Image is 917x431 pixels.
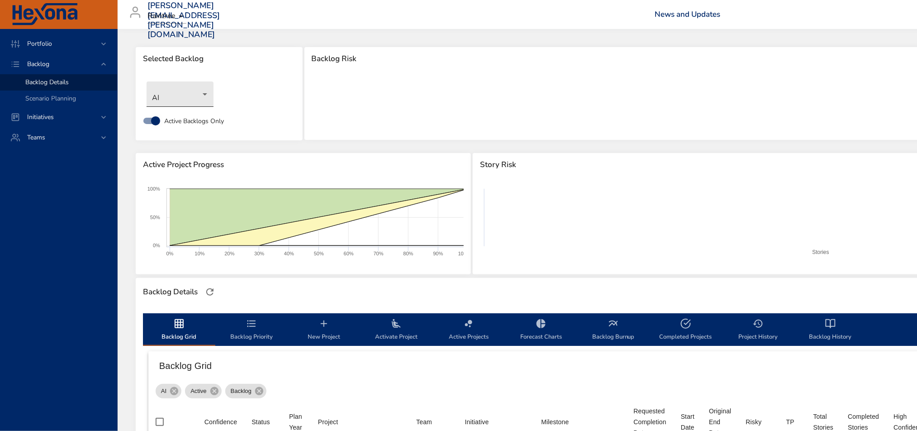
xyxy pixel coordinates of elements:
div: Sort [465,417,489,427]
span: Backlog Burnup [583,318,644,342]
text: 0% [153,243,160,248]
text: 70% [374,251,384,256]
span: Backlog [225,387,257,396]
span: Project History [727,318,789,342]
span: Project [318,417,402,427]
span: Team [416,417,450,427]
text: 80% [404,251,413,256]
div: Sort [204,417,237,427]
div: Raintree [147,9,186,24]
div: Milestone [542,417,569,427]
span: Activate Project [366,318,427,342]
span: Active Project Progress [143,160,464,169]
span: Backlog History [800,318,861,342]
div: Sort [746,417,762,427]
text: 20% [224,251,234,256]
text: 0% [166,251,174,256]
text: 50% [314,251,324,256]
div: Sort [416,417,432,427]
div: Risky [746,417,762,427]
span: TP [786,417,799,427]
span: Milestone [542,417,619,427]
div: Status [252,417,270,427]
div: TP [786,417,794,427]
span: Active Backlogs Only [164,116,224,126]
span: Backlog Details [25,78,69,86]
span: Active [185,387,212,396]
button: Refresh Page [203,285,217,299]
span: Selected Backlog [143,54,295,63]
span: Initiatives [20,113,61,121]
div: Sort [318,417,338,427]
span: Initiative [465,417,527,427]
text: 90% [433,251,443,256]
text: 40% [284,251,294,256]
span: Backlog Grid [148,318,210,342]
div: Sort [786,417,794,427]
span: Risky [746,417,772,427]
div: Backlog [225,384,266,398]
div: Sort [252,417,270,427]
img: Hexona [11,3,79,26]
span: Completed Projects [655,318,717,342]
span: Status [252,417,275,427]
div: Team [416,417,432,427]
text: 30% [254,251,264,256]
div: AI [156,384,181,398]
a: News and Updates [655,9,720,19]
div: Confidence [204,417,237,427]
text: 50% [150,215,160,220]
div: Backlog Details [140,285,200,299]
div: AI [147,81,214,107]
div: Active [185,384,221,398]
div: Project [318,417,338,427]
span: AI [156,387,172,396]
span: Teams [20,133,52,142]
text: 100% [458,251,471,256]
span: Portfolio [20,39,59,48]
span: New Project [293,318,355,342]
text: 10% [195,251,204,256]
span: Forecast Charts [510,318,572,342]
span: Scenario Planning [25,94,76,103]
span: Backlog Priority [221,318,282,342]
div: Sort [542,417,569,427]
text: 100% [147,186,160,192]
h3: [PERSON_NAME][EMAIL_ADDRESS][PERSON_NAME][DOMAIN_NAME] [147,1,220,40]
div: Initiative [465,417,489,427]
text: 60% [344,251,354,256]
span: Active Projects [438,318,499,342]
text: Stories [812,249,829,255]
span: Backlog [20,60,57,68]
